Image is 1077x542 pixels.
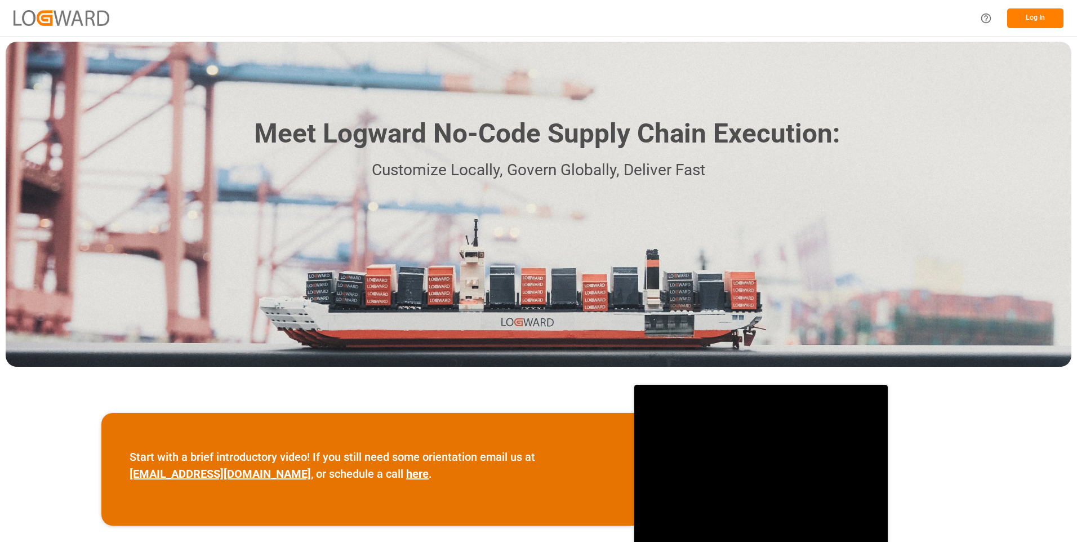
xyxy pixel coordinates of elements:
[973,6,999,31] button: Help Center
[130,467,311,481] a: [EMAIL_ADDRESS][DOMAIN_NAME]
[14,10,109,25] img: Logward_new_orange.png
[237,158,840,183] p: Customize Locally, Govern Globally, Deliver Fast
[1007,8,1063,28] button: Log In
[406,467,429,481] a: here
[254,114,840,154] h1: Meet Logward No-Code Supply Chain Execution:
[130,448,606,482] p: Start with a brief introductory video! If you still need some orientation email us at , or schedu...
